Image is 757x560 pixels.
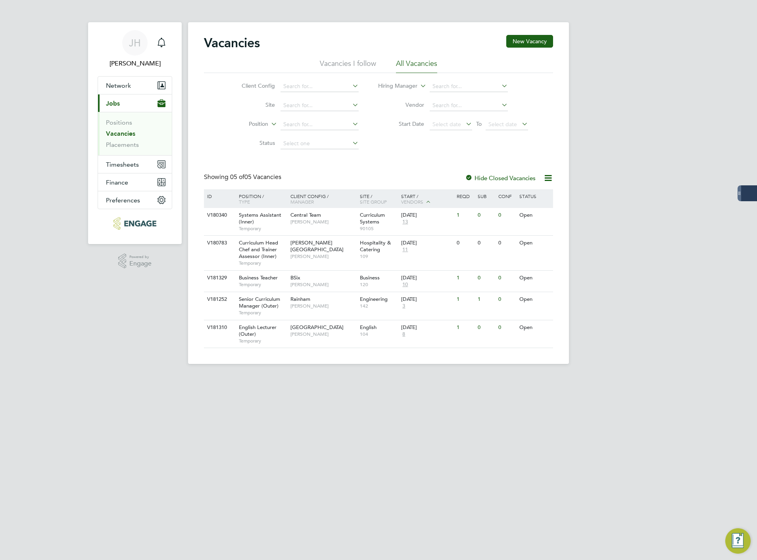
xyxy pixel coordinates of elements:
span: Curriculum Systems [360,212,385,225]
div: Open [517,320,552,335]
span: English [360,324,377,331]
a: Powered byEngage [118,254,152,269]
span: 13 [401,219,409,225]
button: Jobs [98,94,172,112]
a: Placements [106,141,139,148]
div: Open [517,292,552,307]
div: 0 [476,236,496,250]
span: Systems Assistant (Inner) [239,212,281,225]
span: Temporary [239,260,286,266]
span: Jon Heller [98,59,172,68]
div: ID [205,189,233,203]
div: Site / [358,189,400,208]
span: Type [239,198,250,205]
a: Vacancies [106,130,135,137]
span: 104 [360,331,398,337]
span: Temporary [239,338,286,344]
span: Engage [129,260,152,267]
div: 0 [476,271,496,285]
label: Vendor [378,101,424,108]
nav: Main navigation [88,22,182,244]
div: 1 [455,208,475,223]
div: Jobs [98,112,172,155]
li: All Vacancies [396,59,437,73]
div: 0 [496,320,517,335]
div: 0 [496,292,517,307]
h2: Vacancies [204,35,260,51]
div: 0 [496,208,517,223]
span: [PERSON_NAME] [290,253,356,260]
span: Business Teacher [239,274,278,281]
span: [PERSON_NAME] [290,303,356,309]
label: Position [223,120,268,128]
span: 11 [401,246,409,253]
span: English Lecturer (Outer) [239,324,277,337]
span: 120 [360,281,398,288]
button: New Vacancy [506,35,553,48]
span: 142 [360,303,398,309]
img: dovetailslate-logo-retina.png [113,217,156,230]
label: Start Date [378,120,424,127]
span: Engineering [360,296,388,302]
div: Start / [399,189,455,209]
div: 0 [455,236,475,250]
input: Search for... [430,81,508,92]
div: V181252 [205,292,233,307]
span: [PERSON_NAME][GEOGRAPHIC_DATA] [290,239,344,253]
div: [DATE] [401,296,453,303]
div: 0 [476,208,496,223]
span: 3 [401,303,406,310]
div: V180340 [205,208,233,223]
div: Client Config / [288,189,358,208]
label: Hiring Manager [372,82,417,90]
div: Reqd [455,189,475,203]
span: Manager [290,198,314,205]
div: 1 [455,292,475,307]
span: 05 Vacancies [230,173,281,181]
input: Search for... [281,81,359,92]
span: Temporary [239,310,286,316]
div: Showing [204,173,283,181]
div: Status [517,189,552,203]
button: Engage Resource Center [725,528,751,554]
label: Client Config [229,82,275,89]
span: [PERSON_NAME] [290,281,356,288]
span: Hospitality & Catering [360,239,391,253]
span: Select date [432,121,461,128]
span: To [474,119,484,129]
span: Finance [106,179,128,186]
span: 90105 [360,225,398,232]
div: Position / [233,189,288,208]
button: Network [98,77,172,94]
div: Sub [476,189,496,203]
span: Rainham [290,296,310,302]
div: Open [517,236,552,250]
div: Open [517,271,552,285]
input: Search for... [281,119,359,130]
a: Positions [106,119,132,126]
button: Finance [98,173,172,191]
div: V180783 [205,236,233,250]
a: JH[PERSON_NAME] [98,30,172,68]
label: Status [229,139,275,146]
button: Preferences [98,191,172,209]
span: 8 [401,331,406,338]
div: V181329 [205,271,233,285]
span: Temporary [239,281,286,288]
div: 0 [476,320,496,335]
span: Timesheets [106,161,139,168]
span: JH [129,38,141,48]
div: [DATE] [401,275,453,281]
span: Business [360,274,380,281]
li: Vacancies I follow [320,59,376,73]
div: 1 [455,320,475,335]
span: Network [106,82,131,89]
span: [GEOGRAPHIC_DATA] [290,324,344,331]
span: [PERSON_NAME] [290,331,356,337]
label: Hide Closed Vacancies [465,174,536,182]
span: Powered by [129,254,152,260]
div: V181310 [205,320,233,335]
div: [DATE] [401,212,453,219]
button: Timesheets [98,156,172,173]
span: Temporary [239,225,286,232]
